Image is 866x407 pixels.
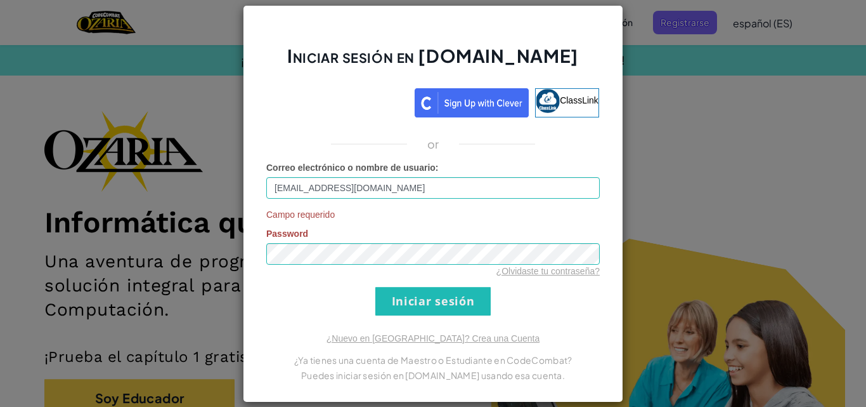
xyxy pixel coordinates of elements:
[415,88,529,117] img: clever_sso_button@2x.png
[536,89,560,113] img: classlink-logo-small.png
[266,352,600,368] p: ¿Ya tienes una cuenta de Maestro o Estudiante en CodeCombat?
[266,208,600,221] span: Campo requerido
[266,44,600,81] h2: Iniciar sesión en [DOMAIN_NAME]
[266,229,308,239] span: Password
[266,163,436,173] span: Correo electrónico o nombre de usuario
[261,87,415,115] iframe: Botón Iniciar sesión con Google
[326,333,540,344] a: ¿Nuevo en [GEOGRAPHIC_DATA]? Crea una Cuenta
[375,287,491,316] input: Iniciar sesión
[427,137,439,152] p: or
[266,161,439,174] label: :
[266,368,600,383] p: Puedes iniciar sesión en [DOMAIN_NAME] usando esa cuenta.
[496,266,600,276] a: ¿Olvidaste tu contraseña?
[560,95,598,105] span: ClassLink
